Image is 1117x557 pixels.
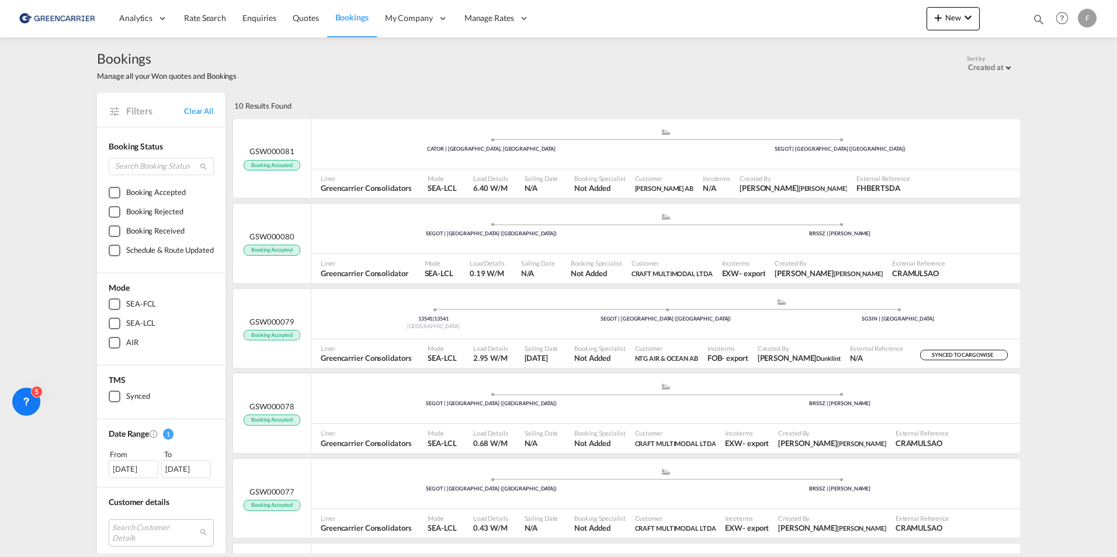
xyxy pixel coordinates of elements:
img: 609dfd708afe11efa14177256b0082fb.png [18,5,96,32]
span: Booking Specialist [571,259,622,267]
span: Booking Accepted [244,160,300,171]
span: Greencarrier Consolidators [321,353,411,363]
div: From [109,448,160,460]
span: Sailing Date [525,429,558,437]
div: BRSSZ | [PERSON_NAME] [666,485,1015,493]
span: CRAFT MULTIMODAL LTDA [632,270,713,277]
span: Incoterms [722,259,766,267]
span: External Reference [896,514,949,523]
div: SGSIN | [GEOGRAPHIC_DATA] [782,315,1014,323]
div: SEGOT | [GEOGRAPHIC_DATA] ([GEOGRAPHIC_DATA]) [317,485,666,493]
span: Booking Accepted [244,330,300,341]
span: Customer [635,174,693,183]
span: CRAFT MULTIMODAL LTDA [635,440,716,447]
span: Booking Specialist [574,429,625,437]
div: Booking Status [109,141,214,152]
div: SEA-FCL [126,298,156,310]
span: Booking Specialist [574,344,625,353]
span: CRAFT MULTIMODAL LTDA [632,268,713,278]
span: Customer details [109,497,169,507]
span: Manage all your Won quotes and Bookings [97,71,237,81]
span: Incoterms [725,429,769,437]
span: From To [DATE][DATE] [109,448,214,478]
div: [DATE] [109,460,158,478]
md-icon: icon-magnify [1032,13,1045,26]
span: Customer [635,429,716,437]
span: [PERSON_NAME] [834,270,883,277]
span: Customer [635,514,716,523]
span: Greencarrier Consolidators [321,438,411,448]
span: [PERSON_NAME] [837,440,886,447]
span: CRAFT MULTIMODAL LTDA [635,523,716,533]
span: Booking Specialist [574,514,625,523]
div: 10 Results Found [234,93,291,119]
span: Mode [109,283,130,293]
div: EXW [725,523,743,533]
span: Liner [321,259,408,267]
span: SEA-LCL [428,438,456,448]
span: EXW export [722,268,766,278]
span: Sort by [967,54,985,62]
span: Greencarrier Consolidator [321,268,408,278]
span: Not Added [574,183,625,193]
span: Booking Accepted [244,415,300,426]
span: Manage Rates [464,12,514,24]
span: External Reference [856,174,910,183]
md-icon: icon-plus 400-fg [931,11,945,25]
span: CRAMULSAO [896,438,949,448]
span: Analytics [119,12,152,24]
span: F.H. Bertling AB [635,183,693,193]
span: Mode [425,259,453,267]
span: GSW000078 [249,401,294,412]
md-checkbox: Synced [109,391,214,402]
div: Booking Received [126,225,184,237]
span: Liner [321,514,411,523]
div: SEGOT | [GEOGRAPHIC_DATA] ([GEOGRAPHIC_DATA]) [317,230,666,238]
span: SEA-LCL [428,183,456,193]
span: Help [1052,8,1072,28]
span: Linda Dunklint [758,353,841,363]
div: GSW000080 Booking Accepted assets/icons/custom/ship-fill.svgassets/icons/custom/roll-o-plane.svgP... [233,204,1020,283]
span: Liner [321,429,411,437]
span: CRAMULSAO [892,268,945,278]
span: N/A [850,353,903,363]
span: Not Added [574,353,625,363]
div: BRSSZ | [PERSON_NAME] [666,230,1015,238]
span: Not Added [574,438,625,448]
span: Sailing Date [521,259,555,267]
span: New [931,13,975,22]
div: icon-magnify [1032,13,1045,30]
md-checkbox: AIR [109,337,214,349]
span: Sailing Date [525,514,558,523]
span: External Reference [850,344,903,353]
span: 1 [163,429,174,440]
a: Clear All [184,106,214,116]
div: GSW000081 Booking Accepted assets/icons/custom/ship-fill.svgassets/icons/custom/roll-o-plane.svgP... [233,119,1020,199]
span: 0.19 W/M [470,269,504,278]
span: External Reference [896,429,949,437]
span: Created By [778,514,886,523]
div: - export [743,523,769,533]
md-checkbox: SEA-FCL [109,298,214,310]
button: icon-plus 400-fgNewicon-chevron-down [927,7,980,30]
span: Bookings [97,49,237,68]
span: 2.95 W/M [473,353,508,363]
span: Incoterms [707,344,748,353]
div: EXW [725,438,743,448]
span: Incoterms [703,174,730,183]
span: Created By [775,259,882,267]
span: CRAMULSAO [896,523,949,533]
span: Fredrik Fagerman [740,183,847,193]
span: Not Added [574,523,625,533]
div: Customer details [109,496,214,508]
div: GSW000079 Booking Accepted Pickup Sweden assets/icons/custom/ship-fill.svgassets/icons/custom/rol... [233,289,1020,368]
span: Sailing Date [525,174,558,183]
div: SEGOT | [GEOGRAPHIC_DATA] ([GEOGRAPHIC_DATA]) [666,145,1015,153]
div: [DATE] [161,460,211,478]
span: EXW export [725,523,769,533]
span: 6.40 W/M [473,183,508,193]
span: Fredrik Fagerman [778,438,886,448]
span: Load Details [470,259,505,267]
span: My Company [385,12,433,24]
span: Mode [428,174,456,183]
